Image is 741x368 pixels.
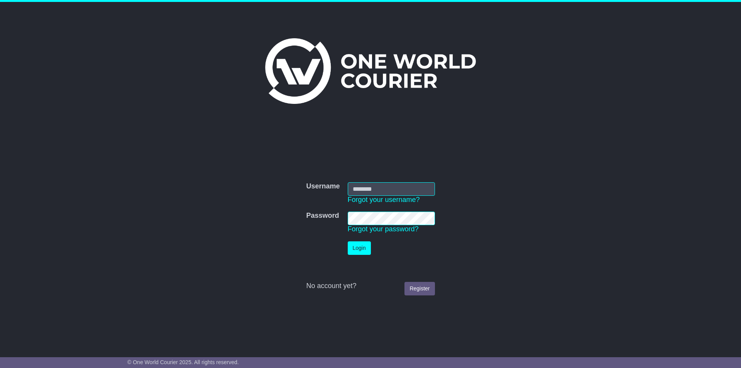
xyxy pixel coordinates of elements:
a: Forgot your username? [348,196,420,204]
span: © One World Courier 2025. All rights reserved. [127,359,239,365]
img: One World [265,38,476,104]
a: Register [404,282,435,295]
label: Password [306,212,339,220]
a: Forgot your password? [348,225,419,233]
label: Username [306,182,340,191]
button: Login [348,241,371,255]
div: No account yet? [306,282,435,290]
